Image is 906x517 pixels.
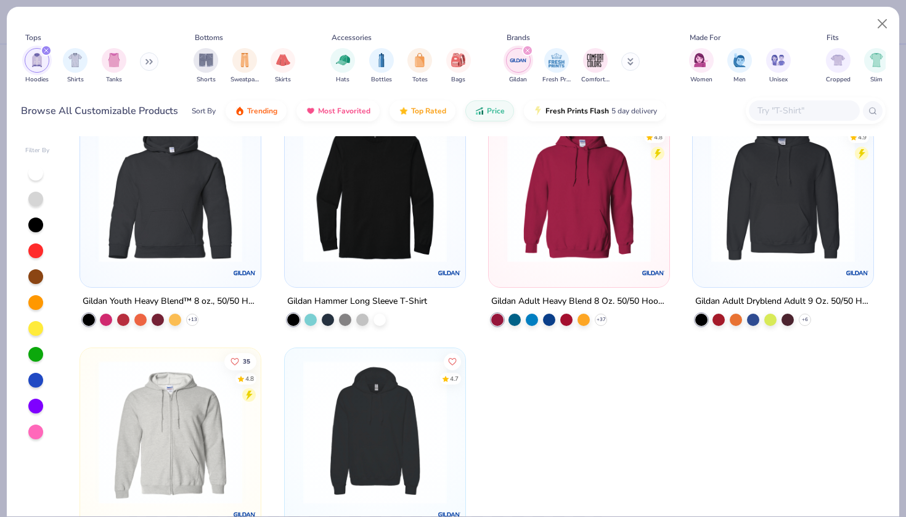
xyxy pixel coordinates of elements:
img: f0dd7ca2-ba01-4ba4-9a1f-1fea864203c0 [297,119,453,263]
img: 0d20bbd1-2ec3-4b1f-a0cf-0f49d3b5fcb7 [705,119,861,263]
span: Bags [451,75,465,84]
img: Bags Image [451,53,465,67]
button: Fresh Prints Flash5 day delivery [524,100,666,121]
div: Brands [507,32,530,43]
button: filter button [25,48,49,84]
button: filter button [727,48,752,84]
span: Cropped [826,75,851,84]
span: Price [487,106,505,116]
div: filter for Shorts [194,48,218,84]
img: Gildan logo [641,261,666,285]
span: Totes [412,75,428,84]
div: 4.9 [858,132,867,142]
div: filter for Men [727,48,752,84]
div: filter for Totes [407,48,432,84]
button: filter button [271,48,295,84]
span: Fresh Prints Flash [545,106,609,116]
button: Like [443,353,460,370]
div: Filter By [25,146,50,155]
img: flash.gif [533,106,543,116]
div: filter for Bottles [369,48,394,84]
div: filter for Hats [330,48,355,84]
div: filter for Shirts [63,48,88,84]
button: filter button [194,48,218,84]
div: Fits [826,32,839,43]
span: Hats [336,75,349,84]
button: filter button [542,48,571,84]
div: Tops [25,32,41,43]
div: Sort By [192,105,216,116]
img: most_fav.gif [306,106,316,116]
div: 4.8 [654,132,663,142]
button: filter button [766,48,791,84]
img: Skirts Image [276,53,290,67]
button: Like [224,353,256,370]
div: Bottoms [195,32,223,43]
span: Slim [870,75,883,84]
button: Close [871,12,894,36]
button: Top Rated [390,100,455,121]
button: filter button [689,48,714,84]
img: Sweatpants Image [238,53,251,67]
span: + 13 [188,316,197,324]
img: Bottles Image [375,53,388,67]
span: 5 day delivery [611,104,657,118]
span: Sweatpants [231,75,259,84]
div: filter for Slim [864,48,889,84]
span: Tanks [106,75,122,84]
span: Shirts [67,75,84,84]
button: Most Favorited [296,100,380,121]
span: Fresh Prints [542,75,571,84]
button: filter button [864,48,889,84]
input: Try "T-Shirt" [756,104,851,118]
div: filter for Skirts [271,48,295,84]
button: filter button [407,48,432,84]
img: trending.gif [235,106,245,116]
button: filter button [63,48,88,84]
img: TopRated.gif [399,106,409,116]
div: filter for Unisex [766,48,791,84]
div: filter for Tanks [102,48,126,84]
span: Skirts [275,75,291,84]
div: Gildan Adult Dryblend Adult 9 Oz. 50/50 Hood [695,294,871,309]
span: Trending [247,106,277,116]
span: Comfort Colors [581,75,610,84]
span: + 6 [802,316,808,324]
div: filter for Gildan [506,48,531,84]
img: Hats Image [336,53,350,67]
img: 1a07cc18-aee9-48c0-bcfb-936d85bd356b [297,360,453,504]
img: Cropped Image [831,53,845,67]
span: Shorts [197,75,216,84]
div: filter for Sweatpants [231,48,259,84]
button: filter button [581,48,610,84]
img: Fresh Prints Image [547,51,566,70]
button: filter button [330,48,355,84]
img: Gildan logo [233,261,258,285]
span: + 37 [596,316,605,324]
img: Women Image [694,53,708,67]
div: 4.8 [245,375,254,384]
img: Gildan logo [845,261,870,285]
button: filter button [506,48,531,84]
div: Browse All Customizable Products [21,104,178,118]
img: Shirts Image [68,53,83,67]
div: 4.7 [449,375,458,384]
div: Gildan Adult Heavy Blend 8 Oz. 50/50 Hooded Sweatshirt [491,294,667,309]
div: filter for Women [689,48,714,84]
button: filter button [231,48,259,84]
button: Trending [226,100,287,121]
span: Women [690,75,712,84]
button: Price [465,100,514,121]
img: 01756b78-01f6-4cc6-8d8a-3c30c1a0c8ac [501,119,657,263]
img: Gildan Image [509,51,528,70]
span: Unisex [769,75,788,84]
span: Most Favorited [318,106,370,116]
div: filter for Hoodies [25,48,49,84]
div: Gildan Youth Heavy Blend™ 8 oz., 50/50 Hooded Sweatshirt [83,294,258,309]
button: filter button [826,48,851,84]
img: Shorts Image [199,53,213,67]
img: 7d24326c-c9c5-4841-bae4-e530e905f602 [92,360,248,504]
img: Slim Image [870,53,883,67]
img: Men Image [733,53,746,67]
div: Made For [690,32,720,43]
